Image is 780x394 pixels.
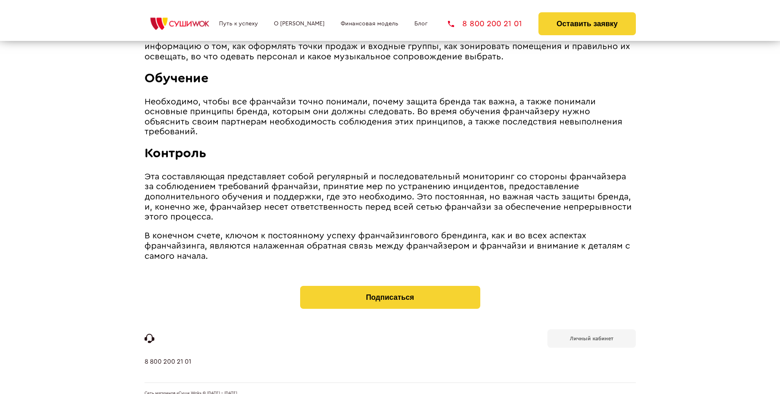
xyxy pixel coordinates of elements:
span: Необходимо, чтобы все франчайзи точно понимали, почему защита бренда так важна, а также понимали ... [145,97,622,136]
a: 8 800 200 21 01 [145,358,191,383]
a: Финансовая модель [341,20,398,27]
a: Блог [414,20,427,27]
span: Обучение [145,72,208,85]
a: 8 800 200 21 01 [448,20,522,28]
span: Контроль [145,147,206,160]
span: Мы в СушиWok относимся к нашему брендбуку как к важному элементу корпоративной идентичности компа... [145,22,632,61]
button: Подписаться [300,286,480,309]
span: Эта составляющая представляет собой регулярный и последовательный мониторинг со стороны франчайзе... [145,172,632,221]
span: 8 800 200 21 01 [462,20,522,28]
a: Личный кабинет [547,329,636,348]
span: В конечном счете, ключом к постоянному успеху франчайзингового брендинга, как и во всех аспектах ... [145,231,630,260]
a: О [PERSON_NAME] [274,20,325,27]
button: Оставить заявку [538,12,635,35]
a: Путь к успеху [219,20,258,27]
b: Личный кабинет [570,336,613,341]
